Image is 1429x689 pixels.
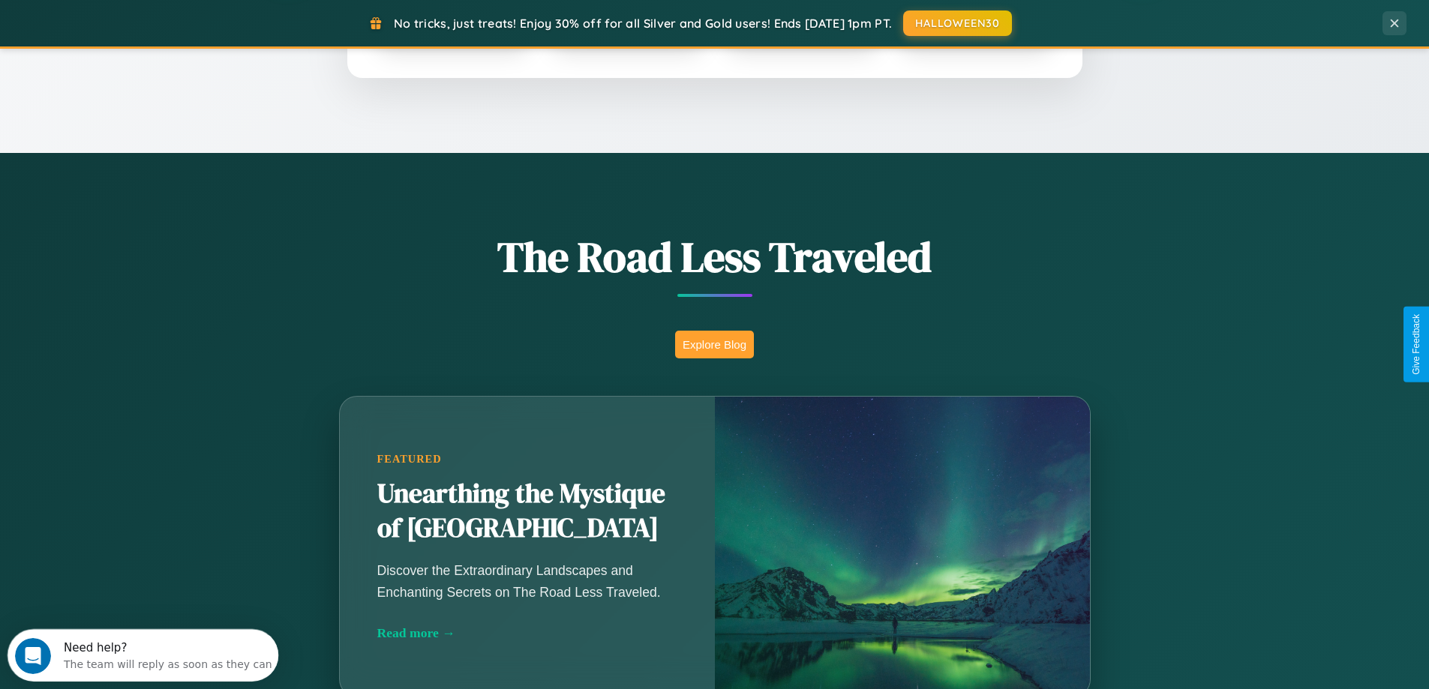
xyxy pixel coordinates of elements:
iframe: Intercom live chat discovery launcher [8,629,278,682]
div: The team will reply as soon as they can [56,25,265,40]
div: Open Intercom Messenger [6,6,279,47]
div: Give Feedback [1411,314,1421,375]
button: HALLOWEEN30 [903,10,1012,36]
h1: The Road Less Traveled [265,228,1165,286]
div: Featured [377,453,677,466]
div: Read more → [377,625,677,641]
h2: Unearthing the Mystique of [GEOGRAPHIC_DATA] [377,477,677,546]
button: Explore Blog [675,331,754,358]
span: No tricks, just treats! Enjoy 30% off for all Silver and Gold users! Ends [DATE] 1pm PT. [394,16,892,31]
iframe: Intercom live chat [15,638,51,674]
p: Discover the Extraordinary Landscapes and Enchanting Secrets on The Road Less Traveled. [377,560,677,602]
div: Need help? [56,13,265,25]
